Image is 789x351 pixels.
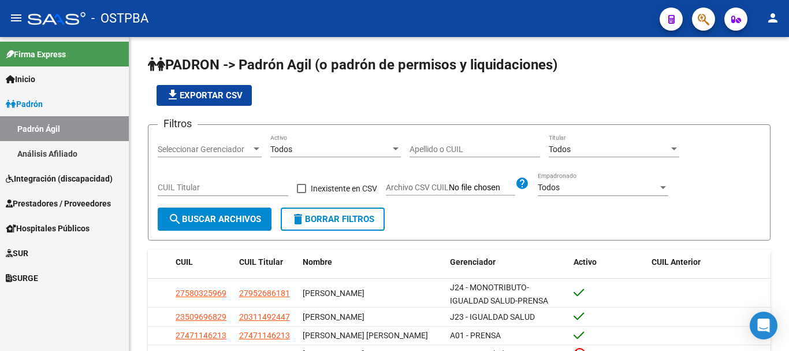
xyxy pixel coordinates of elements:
[6,222,90,235] span: Hospitales Públicos
[239,257,283,267] span: CUIL Titular
[6,48,66,61] span: Firma Express
[449,183,515,193] input: Archivo CSV CUIL
[303,312,364,322] span: [PERSON_NAME]
[538,183,560,192] span: Todos
[91,6,148,31] span: - OSTPBA
[574,257,597,267] span: Activo
[6,98,43,110] span: Padrón
[239,331,290,340] span: 27471146213
[549,145,571,154] span: Todos
[750,312,777,339] div: Open Intercom Messenger
[311,182,377,195] span: Inexistente en CSV
[569,250,647,275] datatable-header-cell: Activo
[158,145,251,154] span: Seleccionar Gerenciador
[6,197,111,210] span: Prestadores / Proveedores
[450,312,535,322] span: J23 - IGUALDAD SALUD
[303,331,428,340] span: [PERSON_NAME] [PERSON_NAME]
[6,73,35,86] span: Inicio
[148,57,557,73] span: PADRON -> Padrón Agil (o padrón de permisos y liquidaciones)
[652,257,701,267] span: CUIL Anterior
[158,116,198,132] h3: Filtros
[168,212,182,226] mat-icon: search
[298,250,445,275] datatable-header-cell: Nombre
[158,208,271,231] button: Buscar Archivos
[450,331,501,340] span: A01 - PRENSA
[303,257,332,267] span: Nombre
[303,289,364,298] span: [PERSON_NAME]
[450,283,548,305] span: J24 - MONOTRIBUTO-IGUALDAD SALUD-PRENSA
[450,257,496,267] span: Gerenciador
[445,250,570,275] datatable-header-cell: Gerenciador
[6,172,113,185] span: Integración (discapacidad)
[166,90,243,101] span: Exportar CSV
[515,176,529,190] mat-icon: help
[281,208,385,231] button: Borrar Filtros
[766,11,780,25] mat-icon: person
[176,312,226,322] span: 23509696829
[176,331,226,340] span: 27471146213
[647,250,771,275] datatable-header-cell: CUIL Anterior
[157,85,252,106] button: Exportar CSV
[166,88,180,102] mat-icon: file_download
[239,289,290,298] span: 27952686181
[176,257,193,267] span: CUIL
[235,250,298,275] datatable-header-cell: CUIL Titular
[176,289,226,298] span: 27580325969
[291,212,305,226] mat-icon: delete
[6,247,28,260] span: SUR
[291,214,374,224] span: Borrar Filtros
[386,183,449,192] span: Archivo CSV CUIL
[9,11,23,25] mat-icon: menu
[171,250,235,275] datatable-header-cell: CUIL
[6,272,38,285] span: SURGE
[239,312,290,322] span: 20311492447
[270,145,292,154] span: Todos
[168,214,261,224] span: Buscar Archivos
